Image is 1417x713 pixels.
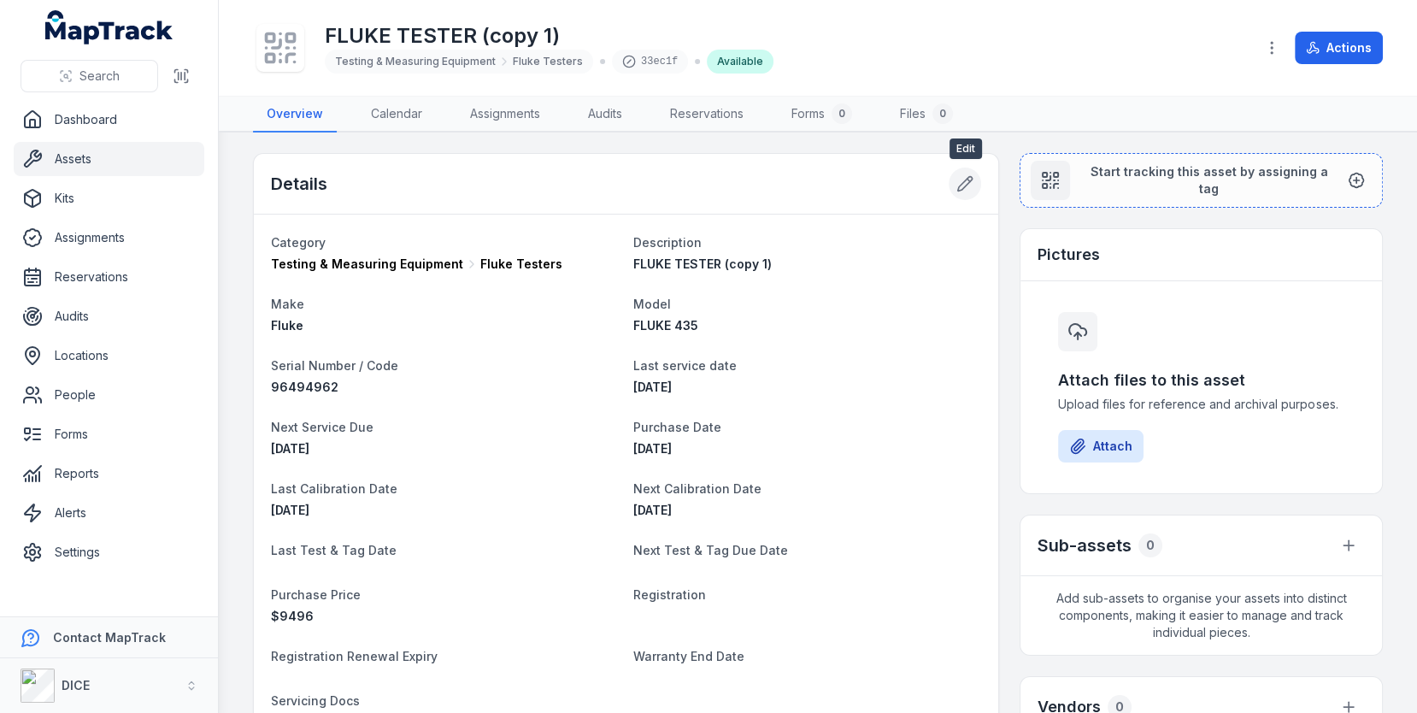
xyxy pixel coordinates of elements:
[633,481,761,496] span: Next Calibration Date
[633,380,672,394] time: 03/06/2025, 12:00:00 am
[656,97,757,133] a: Reservations
[14,535,204,569] a: Settings
[633,420,721,434] span: Purchase Date
[633,649,744,663] span: Warranty End Date
[1038,533,1132,557] h2: Sub-assets
[14,260,204,294] a: Reservations
[612,50,688,74] div: 33ec1f
[1084,163,1334,197] span: Start tracking this asset by assigning a tag
[633,503,672,517] time: 03/12/2025, 12:00:00 am
[271,503,309,517] span: [DATE]
[1058,396,1344,413] span: Upload files for reference and archival purposes.
[14,496,204,530] a: Alerts
[14,378,204,412] a: People
[14,417,204,451] a: Forms
[271,380,338,394] span: 96494962
[1020,576,1382,655] span: Add sub-assets to organise your assets into distinct components, making it easier to manage and t...
[633,358,737,373] span: Last service date
[707,50,773,74] div: Available
[357,97,436,133] a: Calendar
[335,55,496,68] span: Testing & Measuring Equipment
[271,358,398,373] span: Serial Number / Code
[1058,430,1144,463] button: Attach
[832,103,852,124] div: 0
[633,543,788,557] span: Next Test & Tag Due Date
[513,55,583,68] span: Fluke Testers
[14,181,204,215] a: Kits
[271,609,314,623] span: 9496 AUD
[633,318,698,333] span: FLUKE 435
[633,503,672,517] span: [DATE]
[79,68,120,85] span: Search
[1138,533,1162,557] div: 0
[1295,32,1383,64] button: Actions
[886,97,967,133] a: Files0
[271,503,309,517] time: 03/06/2025, 12:00:00 am
[271,441,309,456] time: 03/06/2026, 12:00:00 am
[633,587,706,602] span: Registration
[633,441,672,456] span: [DATE]
[633,235,702,250] span: Description
[21,60,158,92] button: Search
[480,256,562,273] span: Fluke Testers
[633,256,772,271] span: FLUKE TESTER (copy 1)
[253,97,337,133] a: Overview
[271,649,438,663] span: Registration Renewal Expiry
[271,420,373,434] span: Next Service Due
[574,97,636,133] a: Audits
[932,103,953,124] div: 0
[271,172,327,196] h2: Details
[633,441,672,456] time: 03/06/2022, 12:00:00 am
[778,97,866,133] a: Forms0
[1038,243,1100,267] h3: Pictures
[45,10,173,44] a: MapTrack
[14,299,204,333] a: Audits
[14,103,204,137] a: Dashboard
[271,481,397,496] span: Last Calibration Date
[271,235,326,250] span: Category
[633,297,671,311] span: Model
[271,256,463,273] span: Testing & Measuring Equipment
[14,221,204,255] a: Assignments
[633,380,672,394] span: [DATE]
[1058,368,1344,392] h3: Attach files to this asset
[271,543,397,557] span: Last Test & Tag Date
[14,142,204,176] a: Assets
[14,457,204,491] a: Reports
[271,693,360,708] span: Servicing Docs
[325,22,773,50] h1: FLUKE TESTER (copy 1)
[271,441,309,456] span: [DATE]
[53,630,166,645] strong: Contact MapTrack
[271,587,361,602] span: Purchase Price
[271,297,304,311] span: Make
[950,138,982,159] span: Edit
[14,339,204,373] a: Locations
[1020,153,1383,208] button: Start tracking this asset by assigning a tag
[271,318,303,333] span: Fluke
[62,678,90,692] strong: DICE
[456,97,554,133] a: Assignments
